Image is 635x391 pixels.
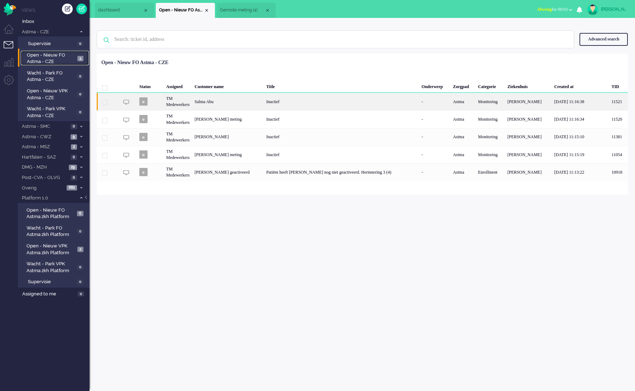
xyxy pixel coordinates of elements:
[192,128,264,146] div: [PERSON_NAME]
[505,128,552,146] div: [PERSON_NAME]
[21,51,89,65] a: Open - Nieuw FO Astma - CZE 5
[451,146,476,163] div: Astma
[4,3,16,15] img: flow_omnibird.svg
[28,279,75,285] span: Supervisie
[77,92,83,97] span: 0
[505,110,552,128] div: [PERSON_NAME]
[21,174,68,181] span: Post-CVA - OLVG
[220,7,265,13] span: Gemiste meting (4)
[123,117,129,123] img: ic_chat_grey.svg
[77,279,83,285] span: 0
[476,110,505,128] div: Monitoring
[97,31,116,49] img: ic-search-icon.svg
[27,70,75,83] span: Wacht - Park FO Astma - CZE
[552,163,609,181] div: [DATE] 11:13:22
[537,7,568,12] span: for 00:03
[77,110,83,115] span: 0
[192,93,264,110] div: Salma Abu
[587,4,598,15] img: avatar
[71,155,77,160] span: 0
[28,40,75,47] span: Supervisie
[27,261,75,274] span: Wacht - Park VPK Astma zkh Platform
[192,163,264,181] div: [PERSON_NAME] geactiveerd
[505,146,552,163] div: [PERSON_NAME]
[21,144,69,150] span: Astma - MSZ
[451,78,476,93] div: Zorgpad
[139,97,148,106] span: o
[419,128,451,146] div: -
[27,207,75,220] span: Open - Nieuw FO Astma zkh Platform
[264,78,419,93] div: Title
[77,41,83,47] span: 0
[21,260,89,274] a: Wacht - Park VPK Astma zkh Platform 0
[21,87,89,101] a: Open - Nieuw VPK Astma - CZE 0
[67,185,77,190] span: 682
[21,224,89,238] a: Wacht - Park FO Astma zkh Platform 0
[27,106,75,119] span: Wacht - Park VPK Astma - CZE
[419,110,451,128] div: -
[27,52,75,65] span: Open - Nieuw FO Astma - CZE
[609,110,628,128] div: 11520
[609,146,628,163] div: 11054
[533,2,577,18] li: Afwezigfor 00:03
[264,128,419,146] div: Inactief
[265,8,270,13] div: Close tab
[192,146,264,163] div: [PERSON_NAME] meting
[21,154,68,161] span: Hartfalen - SAZ
[552,93,609,110] div: [DATE] 11:16:38
[22,18,90,25] span: Inbox
[21,39,89,47] a: Supervisie 0
[505,78,552,93] div: Ziekenhuis
[123,99,129,105] img: ic_chat_grey.svg
[139,115,148,123] span: o
[21,134,68,140] span: Astma - CWZ
[4,5,16,10] a: Omnidesk
[164,78,192,93] div: Assigned
[69,165,77,170] span: 29
[505,163,552,181] div: [PERSON_NAME]
[204,8,210,13] div: Close tab
[451,163,476,181] div: Astma
[264,110,419,128] div: Inactief
[609,128,628,146] div: 11381
[137,78,164,93] div: Status
[139,133,148,141] span: o
[451,128,476,146] div: Astma
[552,128,609,146] div: [DATE] 11:15:10
[21,290,90,298] a: Assigned to me 0
[139,150,148,159] span: o
[97,128,628,146] div: 11381
[164,163,192,181] div: TM Medewerkers
[62,4,73,14] div: Create ticket
[419,163,451,181] div: -
[101,59,168,66] div: Open - Nieuw FO Astma - CZE
[579,33,628,45] div: Advanced search
[164,93,192,110] div: TM Medewerkers
[164,128,192,146] div: TM Medewerkers
[97,110,628,128] div: 11520
[419,78,451,93] div: Onderwerp
[27,225,75,238] span: Wacht - Park FO Astma zkh Platform
[21,29,76,35] span: Astma - CZE
[164,146,192,163] div: TM Medewerkers
[77,265,83,270] span: 0
[21,69,89,83] a: Wacht - Park FO Astma - CZE 0
[586,4,628,15] a: [PERSON_NAME]
[601,6,628,13] div: [PERSON_NAME]
[21,7,90,13] li: Views
[77,229,83,234] span: 0
[192,78,264,93] div: Customer name
[21,206,89,220] a: Open - Nieuw FO Astma zkh Platform 6
[21,17,90,25] a: Inbox
[419,93,451,110] div: -
[552,110,609,128] div: [DATE] 11:16:34
[609,163,628,181] div: 10918
[505,93,552,110] div: [PERSON_NAME]
[22,291,76,298] span: Assigned to me
[78,291,84,297] span: 0
[4,75,20,91] li: Admin menu
[21,195,76,202] span: Platform 1.0
[552,78,609,93] div: Created at
[476,146,505,163] div: Monitoring
[71,124,77,129] span: 0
